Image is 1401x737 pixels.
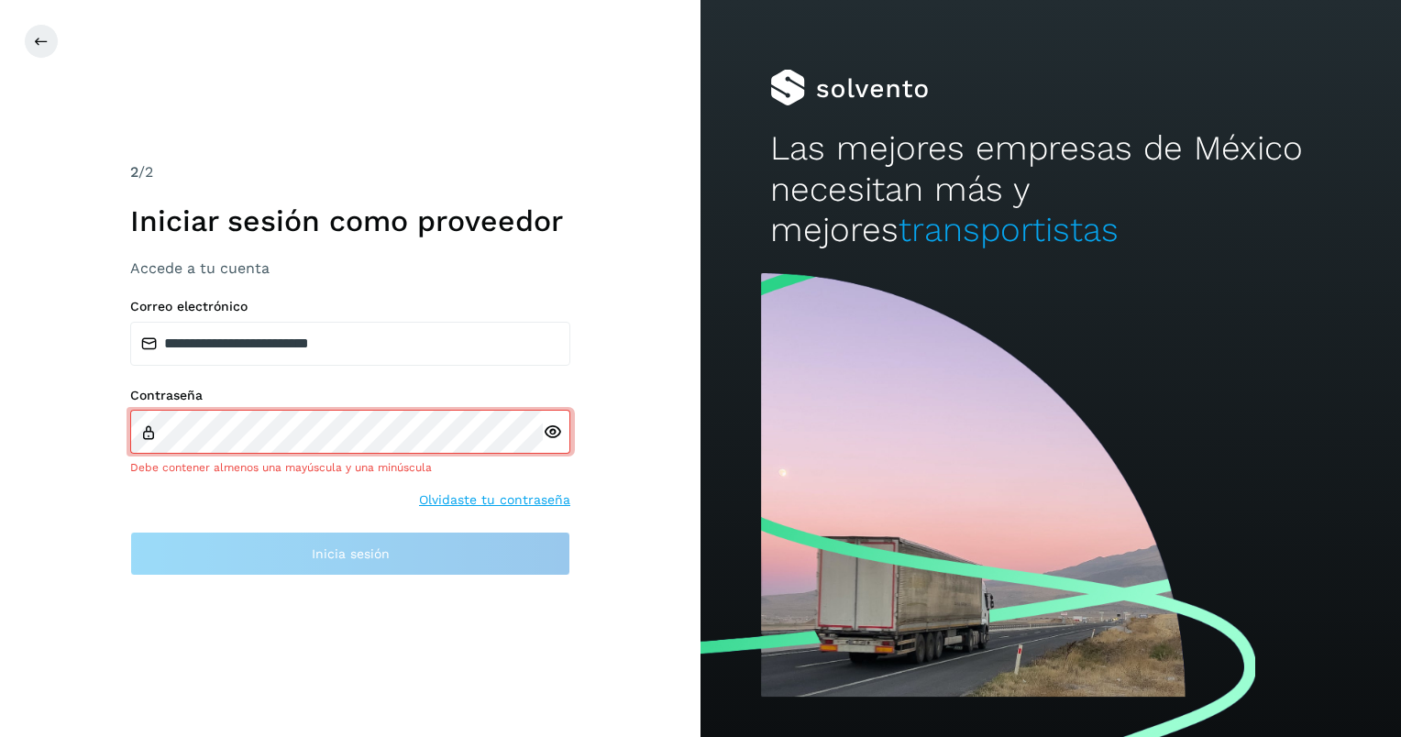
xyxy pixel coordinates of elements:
div: Debe contener almenos una mayúscula y una minúscula [130,459,570,476]
h3: Accede a tu cuenta [130,259,570,277]
h1: Iniciar sesión como proveedor [130,203,570,238]
span: transportistas [899,210,1119,249]
div: /2 [130,161,570,183]
a: Olvidaste tu contraseña [419,490,570,510]
label: Contraseña [130,388,570,403]
button: Inicia sesión [130,532,570,576]
label: Correo electrónico [130,299,570,314]
span: Inicia sesión [312,547,390,560]
span: 2 [130,163,138,181]
h2: Las mejores empresas de México necesitan más y mejores [770,128,1330,250]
